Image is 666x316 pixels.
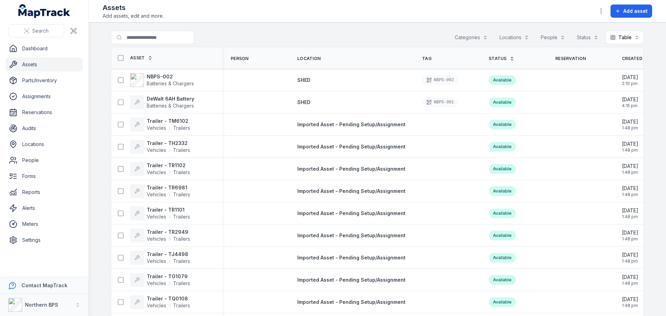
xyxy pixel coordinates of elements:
button: People [536,31,570,44]
span: [DATE] [622,207,638,214]
a: NBPS-002Batteries & Chargers [130,73,194,87]
span: Imported Asset - Pending Setup/Assignment [297,144,405,150]
a: Reservations [6,105,83,119]
span: 1:48 pm [622,125,638,131]
a: Trailer - TJ4498VehiclesTrailers [130,251,190,265]
strong: Trailer - TG1079 [147,273,190,280]
a: Locations [6,137,83,151]
span: Search [32,27,49,34]
span: Imported Asset - Pending Setup/Assignment [297,255,405,261]
strong: Trailer - TR1102 [147,162,190,169]
span: 1:48 pm [622,170,638,175]
a: Assignments [6,89,83,103]
a: Trailer - TG1079VehiclesTrailers [130,273,190,287]
span: [DATE] [622,229,638,236]
a: DeWalt 6AH BatteryBatteries & Chargers [130,95,194,109]
span: 1:48 pm [622,258,638,264]
div: Available [489,275,516,285]
time: 25/09/2025, 1:48:11 pm [622,207,638,220]
time: 25/09/2025, 1:48:11 pm [622,140,638,153]
span: 1:48 pm [622,147,638,153]
span: SHED [297,99,310,105]
span: Reservation [555,56,586,61]
span: [DATE] [622,163,638,170]
div: Available [489,253,516,263]
div: Available [489,186,516,196]
span: Vehicles [147,258,166,265]
span: Imported Asset - Pending Setup/Assignment [297,299,405,305]
span: Vehicles [147,280,166,287]
span: Trailers [173,125,190,131]
span: 1:48 pm [622,236,638,242]
a: Trailer - TQ0108VehiclesTrailers [130,295,190,309]
span: Imported Asset - Pending Setup/Assignment [297,232,405,238]
a: Imported Asset - Pending Setup/Assignment [297,165,405,172]
a: SHED [297,77,310,84]
div: Available [489,120,516,129]
button: Status [572,31,603,44]
span: [DATE] [622,118,638,125]
a: Audits [6,121,83,135]
span: Person [231,56,249,61]
a: Imported Asset - Pending Setup/Assignment [297,276,405,283]
div: Available [489,208,516,218]
a: Trailer - TR1101VehiclesTrailers [130,206,190,220]
strong: Trailer - TH2332 [147,140,190,147]
span: Trailers [173,280,190,287]
strong: Trailer - TR1101 [147,206,190,213]
span: Trailers [173,169,190,176]
a: Imported Asset - Pending Setup/Assignment [297,188,405,195]
div: Available [489,75,516,85]
div: Available [489,164,516,174]
span: Trailers [173,191,190,198]
time: 25/09/2025, 1:48:11 pm [622,274,638,286]
a: Meters [6,217,83,231]
h2: Assets [103,3,164,12]
a: Status [489,56,514,61]
span: Trailers [173,147,190,154]
time: 02/10/2025, 4:15:16 pm [622,96,638,109]
span: Trailers [173,213,190,220]
span: Created Date [622,56,656,61]
div: Available [489,231,516,240]
span: Imported Asset - Pending Setup/Assignment [297,277,405,283]
time: 25/09/2025, 1:48:11 pm [622,118,638,131]
time: 10/10/2025, 2:10:38 pm [622,74,638,86]
div: Available [489,97,516,107]
strong: Northern BPS [25,302,58,308]
strong: Trailer - TQ0108 [147,295,190,302]
button: Search [8,24,64,37]
span: Imported Asset - Pending Setup/Assignment [297,210,405,216]
a: Imported Asset - Pending Setup/Assignment [297,232,405,239]
span: 1:48 pm [622,281,638,286]
span: 1:48 pm [622,214,638,220]
a: Trailer - TR2949VehiclesTrailers [130,229,190,242]
button: Table [606,31,644,44]
a: Asset [130,55,153,61]
span: [DATE] [622,96,638,103]
span: Trailers [173,258,190,265]
time: 25/09/2025, 1:48:11 pm [622,251,638,264]
time: 25/09/2025, 1:48:11 pm [622,296,638,308]
strong: Trailer - TM6102 [147,118,190,125]
span: 4:15 pm [622,103,638,109]
span: Vehicles [147,213,166,220]
a: Parts/Inventory [6,74,83,87]
a: Forms [6,169,83,183]
span: Trailers [173,236,190,242]
a: Trailer - TR1102VehiclesTrailers [130,162,190,176]
div: Available [489,142,516,152]
span: Location [297,56,321,61]
span: Batteries & Chargers [147,80,194,86]
a: Settings [6,233,83,247]
a: Imported Asset - Pending Setup/Assignment [297,210,405,217]
span: 2:10 pm [622,81,638,86]
span: [DATE] [622,74,638,81]
a: Imported Asset - Pending Setup/Assignment [297,121,405,128]
time: 25/09/2025, 1:48:11 pm [622,163,638,175]
span: [DATE] [622,185,638,192]
div: Available [489,297,516,307]
a: People [6,153,83,167]
a: Trailer - TH2332VehiclesTrailers [130,140,190,154]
